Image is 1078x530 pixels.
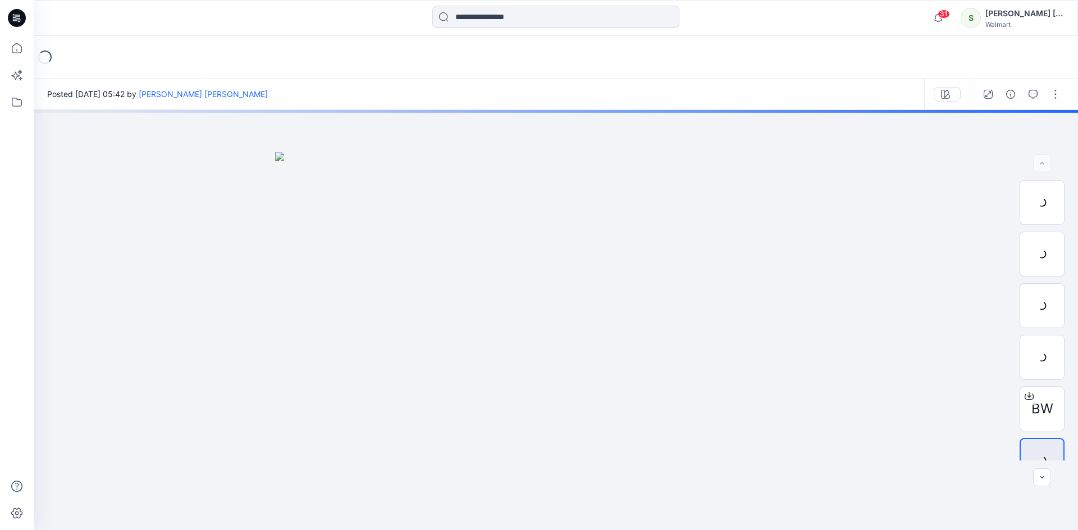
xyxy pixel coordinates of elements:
span: BW [1031,399,1053,419]
span: 31 [938,10,950,19]
button: Details [1002,85,1020,103]
span: Posted [DATE] 05:42 by [47,88,268,100]
div: S​ [961,8,981,28]
div: [PERSON_NAME] ​[PERSON_NAME] [985,7,1064,20]
a: [PERSON_NAME] ​[PERSON_NAME] [139,89,268,99]
div: Walmart [985,20,1064,29]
